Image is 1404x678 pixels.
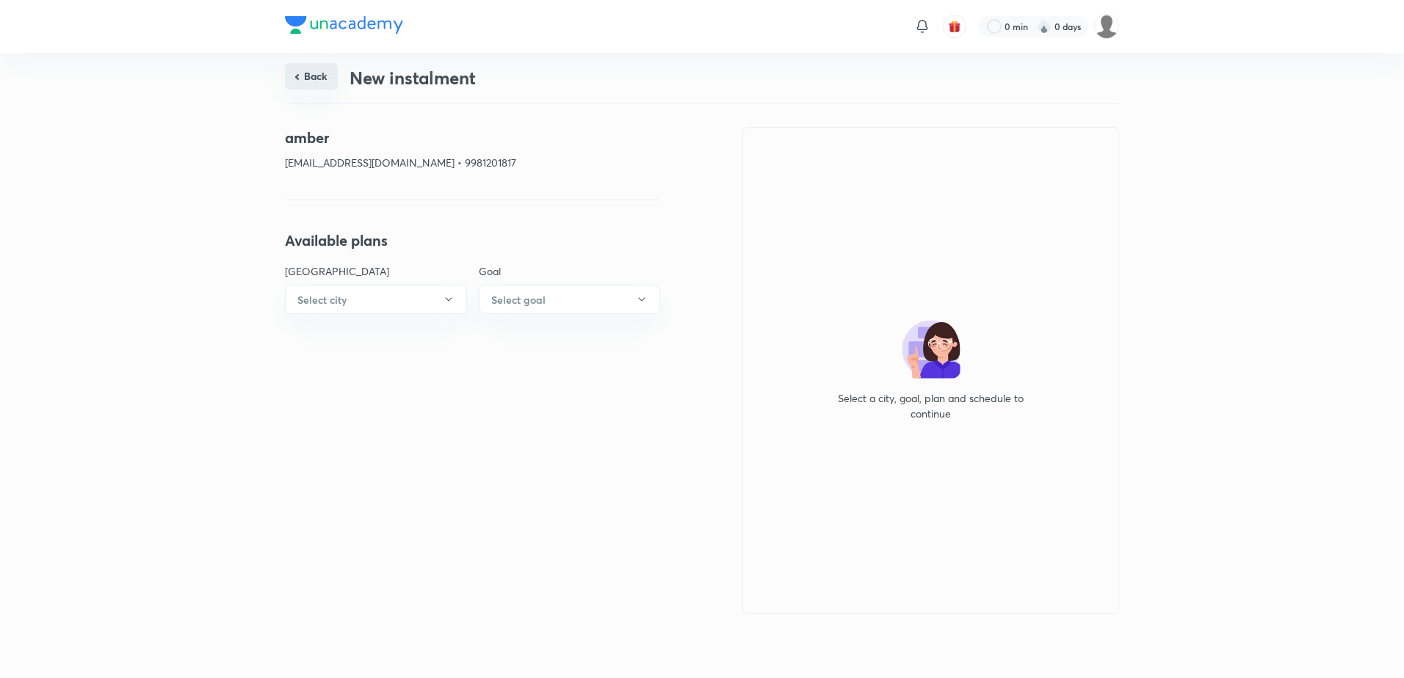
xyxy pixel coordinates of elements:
[943,15,966,38] button: avatar
[350,68,476,89] h3: New instalment
[285,230,660,252] h4: Available plans
[285,155,660,170] p: [EMAIL_ADDRESS][DOMAIN_NAME] • 9981201817
[948,20,961,33] img: avatar
[479,285,661,314] button: Select goal
[479,263,661,279] p: Goal
[285,16,403,34] img: Company Logo
[297,292,347,307] h6: Select city
[491,292,546,307] h6: Select goal
[285,285,467,314] button: Select city
[902,320,960,379] img: no-plan-selected
[828,390,1034,421] p: Select a city, goal, plan and schedule to continue
[285,127,660,149] h4: amber
[1037,19,1052,34] img: streak
[285,263,467,279] p: [GEOGRAPHIC_DATA]
[285,16,403,37] a: Company Logo
[285,63,338,90] button: Back
[1094,14,1119,39] img: PRADEEP KADAM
